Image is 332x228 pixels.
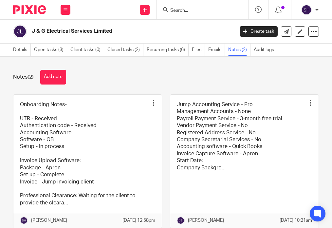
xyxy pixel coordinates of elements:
img: svg%3E [301,5,312,15]
a: Closed tasks (2) [107,44,143,56]
button: Add note [40,70,66,85]
a: Notes (2) [228,44,250,56]
img: svg%3E [20,217,28,224]
a: Create task [240,26,278,37]
a: Open tasks (3) [34,44,67,56]
p: [PERSON_NAME] [31,217,67,224]
h2: J & G Electrical Services Limited [32,28,190,35]
p: [DATE] 10:21am [280,217,312,224]
img: Pixie [13,5,46,14]
span: (2) [28,74,34,80]
a: Recurring tasks (6) [147,44,189,56]
img: svg%3E [13,25,27,38]
a: Details [13,44,31,56]
img: svg%3E [177,217,185,224]
a: Audit logs [254,44,277,56]
p: [DATE] 12:58pm [122,217,155,224]
a: Client tasks (0) [70,44,104,56]
a: Files [192,44,205,56]
input: Search [170,8,229,14]
a: Emails [208,44,225,56]
h1: Notes [13,74,34,81]
p: [PERSON_NAME] [188,217,224,224]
